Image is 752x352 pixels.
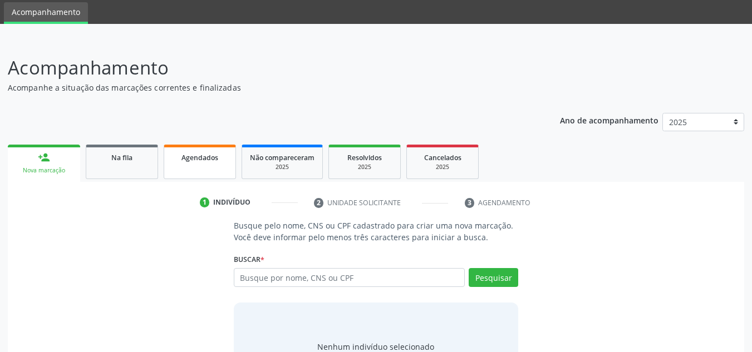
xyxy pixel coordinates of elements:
div: 2025 [250,163,314,171]
button: Pesquisar [469,268,518,287]
div: 2025 [415,163,470,171]
p: Busque pelo nome, CNS ou CPF cadastrado para criar uma nova marcação. Você deve informar pelo men... [234,220,519,243]
span: Não compareceram [250,153,314,162]
span: Agendados [181,153,218,162]
p: Acompanhamento [8,54,523,82]
span: Cancelados [424,153,461,162]
span: Na fila [111,153,132,162]
div: Indivíduo [213,197,250,207]
span: Resolvidos [347,153,382,162]
div: Nova marcação [16,166,72,175]
div: 2025 [337,163,392,171]
a: Acompanhamento [4,2,88,24]
label: Buscar [234,251,264,268]
div: 1 [200,197,210,207]
p: Ano de acompanhamento [560,113,658,127]
input: Busque por nome, CNS ou CPF [234,268,465,287]
div: person_add [38,151,50,163]
p: Acompanhe a situação das marcações correntes e finalizadas [8,82,523,93]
